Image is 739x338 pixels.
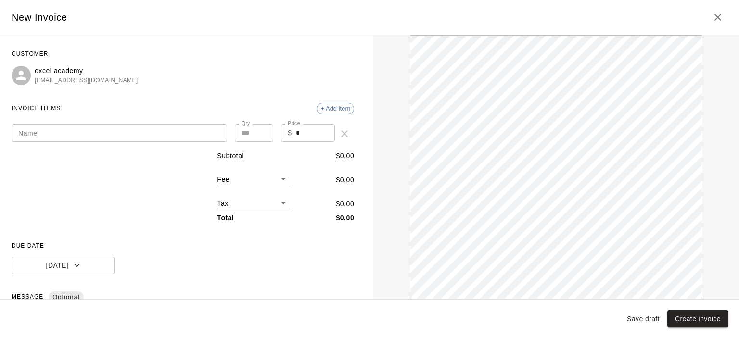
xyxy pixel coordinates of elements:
[12,289,354,305] span: MESSAGE
[12,238,354,254] span: DUE DATE
[288,120,300,127] label: Price
[12,101,61,116] span: INVOICE ITEMS
[217,151,244,161] p: Subtotal
[336,214,354,222] b: $ 0.00
[317,105,354,112] span: + Add item
[336,151,354,161] p: $ 0.00
[288,128,292,138] p: $
[242,120,250,127] label: Qty
[35,66,138,76] p: excel academy
[623,310,663,328] button: Save draft
[317,103,354,114] div: + Add item
[35,76,138,86] span: [EMAIL_ADDRESS][DOMAIN_NAME]
[49,289,83,306] span: Optional
[12,11,67,24] h5: New Invoice
[217,214,234,222] b: Total
[708,8,727,27] button: Close
[667,310,728,328] button: Create invoice
[12,257,115,275] button: [DATE]
[12,47,354,62] span: CUSTOMER
[336,175,354,185] p: $ 0.00
[336,199,354,209] p: $ 0.00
